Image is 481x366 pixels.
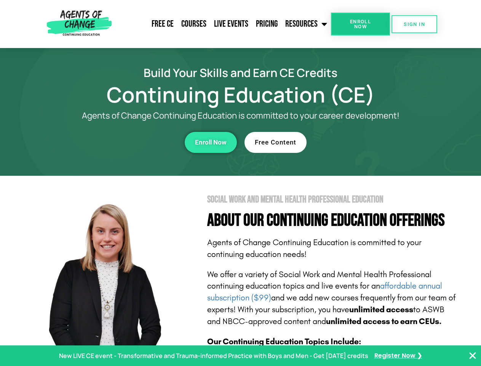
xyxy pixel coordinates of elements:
[326,316,442,326] b: unlimited access to earn CEUs.
[468,351,477,360] button: Close Banner
[59,350,368,361] p: New LIVE CE event - Transformative and Trauma-informed Practice with Boys and Men - Get [DATE] cr...
[207,238,422,259] span: Agents of Change Continuing Education is committed to your continuing education needs!
[255,139,296,146] span: Free Content
[252,14,281,34] a: Pricing
[374,350,422,361] a: Register Now ❯
[349,305,413,315] b: unlimited access
[210,14,252,34] a: Live Events
[207,337,361,347] b: Our Continuing Education Topics Include:
[392,15,437,33] a: SIGN IN
[244,132,307,153] a: Free Content
[281,14,331,34] a: Resources
[24,67,458,78] h2: Build Your Skills and Earn CE Credits
[207,269,458,327] p: We offer a variety of Social Work and Mental Health Professional continuing education topics and ...
[54,111,427,120] p: Agents of Change Continuing Education is committed to your career development!
[207,195,458,204] h2: Social Work and Mental Health Professional Education
[331,13,390,35] a: Enroll Now
[207,212,458,229] h4: About Our Continuing Education Offerings
[148,14,177,34] a: Free CE
[185,132,237,153] a: Enroll Now
[177,14,210,34] a: Courses
[404,22,425,27] span: SIGN IN
[115,14,331,34] nav: Menu
[24,86,458,103] h1: Continuing Education (CE)
[343,19,378,29] span: Enroll Now
[195,139,227,146] span: Enroll Now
